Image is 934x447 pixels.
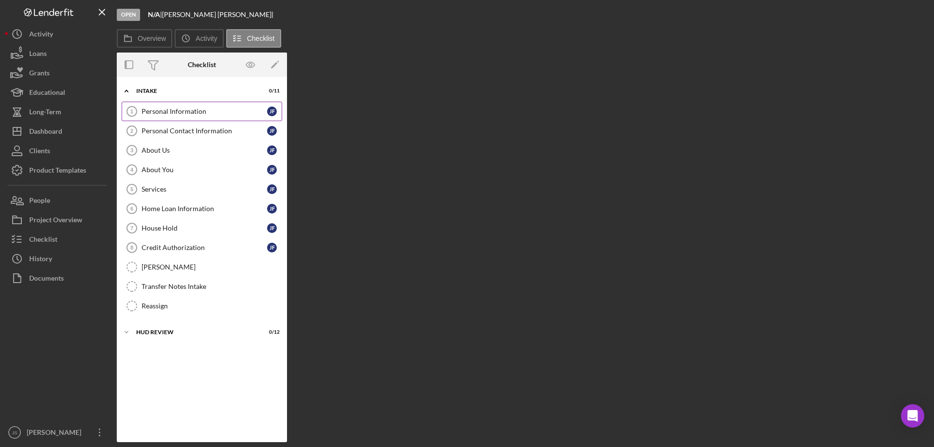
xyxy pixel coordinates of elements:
[130,147,133,153] tspan: 3
[142,244,267,251] div: Credit Authorization
[122,257,282,277] a: [PERSON_NAME]
[267,165,277,175] div: J F
[130,186,133,192] tspan: 5
[267,184,277,194] div: J F
[5,141,112,161] button: Clients
[175,29,223,48] button: Activity
[29,268,64,290] div: Documents
[267,126,277,136] div: J F
[122,121,282,141] a: 2Personal Contact InformationJF
[5,63,112,83] button: Grants
[29,83,65,105] div: Educational
[122,160,282,179] a: 4About YouJF
[267,145,277,155] div: J F
[29,249,52,271] div: History
[5,44,112,63] button: Loans
[267,107,277,116] div: J F
[122,141,282,160] a: 3About UsJF
[142,283,282,290] div: Transfer Notes Intake
[122,199,282,218] a: 6Home Loan InformationJF
[29,191,50,213] div: People
[247,35,275,42] label: Checklist
[148,10,160,18] b: N/A
[130,167,134,173] tspan: 4
[142,127,267,135] div: Personal Contact Information
[130,225,133,231] tspan: 7
[29,210,82,232] div: Project Overview
[142,224,267,232] div: House Hold
[138,35,166,42] label: Overview
[136,88,255,94] div: Intake
[5,83,112,102] button: Educational
[122,277,282,296] a: Transfer Notes Intake
[5,191,112,210] button: People
[130,128,133,134] tspan: 2
[130,245,133,250] tspan: 8
[29,161,86,182] div: Product Templates
[142,302,282,310] div: Reassign
[130,206,133,212] tspan: 6
[122,102,282,121] a: 1Personal InformationJF
[136,329,255,335] div: HUD Review
[12,430,17,435] text: JS
[188,61,216,69] div: Checklist
[29,102,61,124] div: Long-Term
[122,296,282,316] a: Reassign
[117,9,140,21] div: Open
[142,107,267,115] div: Personal Information
[901,404,924,428] div: Open Intercom Messenger
[142,205,267,213] div: Home Loan Information
[142,263,282,271] div: [PERSON_NAME]
[122,218,282,238] a: 7House HoldJF
[162,11,273,18] div: [PERSON_NAME] [PERSON_NAME] |
[142,166,267,174] div: About You
[226,29,281,48] button: Checklist
[267,243,277,252] div: J F
[5,230,112,249] button: Checklist
[5,161,112,180] button: Product Templates
[142,146,267,154] div: About Us
[262,88,280,94] div: 0 / 11
[5,24,112,44] button: Activity
[117,29,172,48] button: Overview
[196,35,217,42] label: Activity
[5,122,112,141] button: Dashboard
[29,44,47,66] div: Loans
[29,122,62,143] div: Dashboard
[5,210,112,230] button: Project Overview
[5,268,112,288] button: Documents
[29,24,53,46] div: Activity
[29,63,50,85] div: Grants
[29,230,57,251] div: Checklist
[122,179,282,199] a: 5ServicesJF
[267,223,277,233] div: J F
[130,108,133,114] tspan: 1
[267,204,277,214] div: J F
[5,102,112,122] button: Long-Term
[142,185,267,193] div: Services
[5,423,112,442] button: JS[PERSON_NAME]
[148,11,162,18] div: |
[29,141,50,163] div: Clients
[24,423,88,445] div: [PERSON_NAME]
[122,238,282,257] a: 8Credit AuthorizationJF
[262,329,280,335] div: 0 / 12
[5,249,112,268] button: History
